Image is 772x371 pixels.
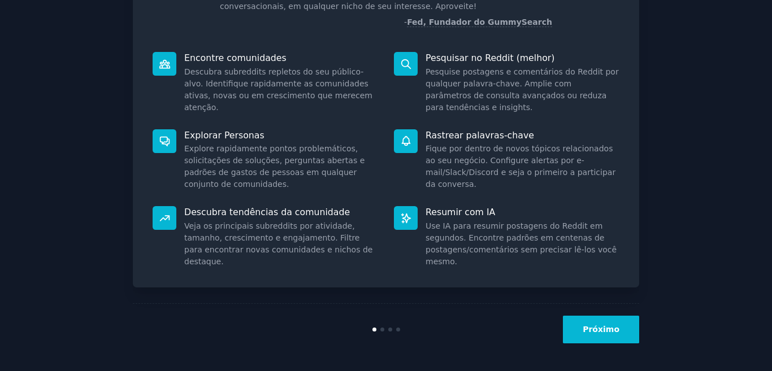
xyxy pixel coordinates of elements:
[426,67,619,112] font: Pesquise postagens e comentários do Reddit por qualquer palavra-chave. Amplie com parâmetros de c...
[184,207,350,217] font: Descubra tendências da comunidade
[184,144,365,189] font: Explore rapidamente pontos problemáticos, solicitações de soluções, perguntas abertas e padrões d...
[407,18,552,27] a: Fed, Fundador do GummySearch
[426,144,615,189] font: Fique por dentro de novos tópicos relacionados ao seu negócio. Configure alertas por e-mail/Slack...
[184,130,264,141] font: Explorar Personas
[404,18,407,27] font: -
[426,207,495,217] font: Resumir com IA
[184,221,372,266] font: Veja os principais subreddits por atividade, tamanho, crescimento e engajamento. Filtre para enco...
[426,221,617,266] font: Use IA para resumir postagens do Reddit em segundos. Encontre padrões em centenas de postagens/co...
[184,53,287,63] font: Encontre comunidades
[426,130,534,141] font: Rastrear palavras-chave
[583,325,619,334] font: Próximo
[184,67,372,112] font: Descubra subreddits repletos do seu público-alvo. Identifique rapidamente as comunidades ativas, ...
[563,316,639,343] button: Próximo
[426,53,554,63] font: Pesquisar no Reddit (melhor)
